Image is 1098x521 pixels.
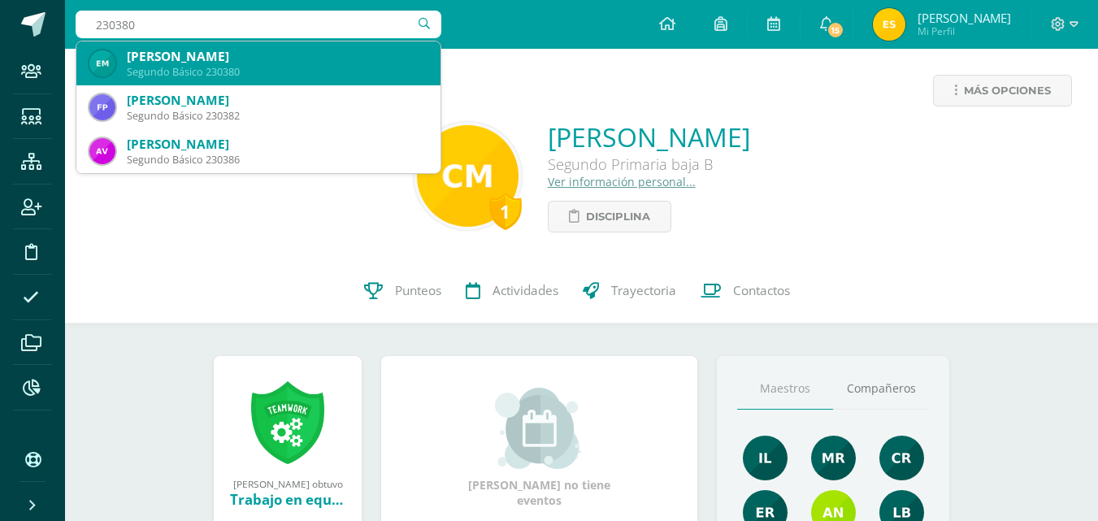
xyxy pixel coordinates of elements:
[688,258,802,323] a: Contactos
[454,258,571,323] a: Actividades
[127,65,427,79] div: Segundo Básico 230380
[879,436,924,480] img: 104ce5d173fec743e2efb93366794204.png
[586,202,650,232] span: Disciplina
[89,138,115,164] img: 3c5f4768f47491ba42bf7e302d3ae470.png
[127,109,427,123] div: Segundo Básico 230382
[230,477,345,490] div: [PERSON_NAME] obtuvo
[548,154,750,174] div: Segundo Primaria baja B
[918,24,1011,38] span: Mi Perfil
[548,119,750,154] a: [PERSON_NAME]
[737,368,833,410] a: Maestros
[352,258,454,323] a: Punteos
[811,436,856,480] img: de7dd2f323d4d3ceecd6bfa9930379e0.png
[873,8,905,41] img: 0abf21bd2d0a573e157d53e234304166.png
[495,388,584,469] img: event_small.png
[89,94,115,120] img: 443b81e684e3d26d9113ed309aa31e06.png
[489,193,522,230] div: 1
[571,258,688,323] a: Trayectoria
[458,388,621,508] div: [PERSON_NAME] no tiene eventos
[918,10,1011,26] span: [PERSON_NAME]
[127,136,427,153] div: [PERSON_NAME]
[493,282,558,299] span: Actividades
[127,153,427,167] div: Segundo Básico 230386
[833,368,929,410] a: Compañeros
[89,50,115,76] img: 4f8da5852d47af88c5a7262c589691a0.png
[964,76,1051,106] span: Más opciones
[548,174,696,189] a: Ver información personal...
[548,201,671,232] a: Disciplina
[743,436,788,480] img: 995ea58681eab39e12b146a705900397.png
[933,75,1072,106] a: Más opciones
[127,48,427,65] div: [PERSON_NAME]
[611,282,676,299] span: Trayectoria
[230,490,345,509] div: Trabajo en equipo
[395,282,441,299] span: Punteos
[733,282,790,299] span: Contactos
[76,11,441,38] input: Busca un usuario...
[417,125,519,227] img: 1a4c34ba7c745216887a29c604c2dc8b.png
[827,21,844,39] span: 15
[127,92,427,109] div: [PERSON_NAME]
